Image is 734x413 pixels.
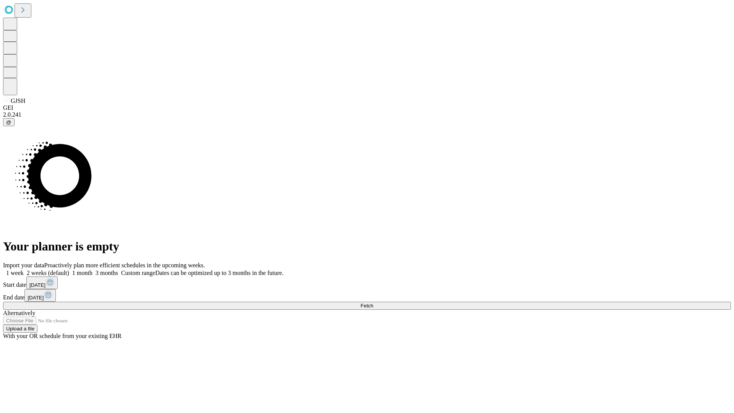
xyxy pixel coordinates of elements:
span: 1 month [72,270,93,276]
span: GJSH [11,98,25,104]
span: [DATE] [29,282,45,288]
span: 3 months [96,270,118,276]
span: Import your data [3,262,44,268]
div: GEI [3,104,731,111]
button: [DATE] [24,289,56,302]
button: [DATE] [26,276,58,289]
div: End date [3,289,731,302]
span: Fetch [361,303,373,309]
h1: Your planner is empty [3,239,731,254]
span: Proactively plan more efficient schedules in the upcoming weeks. [44,262,205,268]
div: Start date [3,276,731,289]
span: With your OR schedule from your existing EHR [3,333,122,339]
span: Dates can be optimized up to 3 months in the future. [155,270,283,276]
span: @ [6,119,11,125]
span: 2 weeks (default) [27,270,69,276]
div: 2.0.241 [3,111,731,118]
button: Fetch [3,302,731,310]
span: [DATE] [28,295,44,301]
span: Custom range [121,270,155,276]
span: 1 week [6,270,24,276]
button: @ [3,118,15,126]
button: Upload a file [3,325,37,333]
span: Alternatively [3,310,35,316]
